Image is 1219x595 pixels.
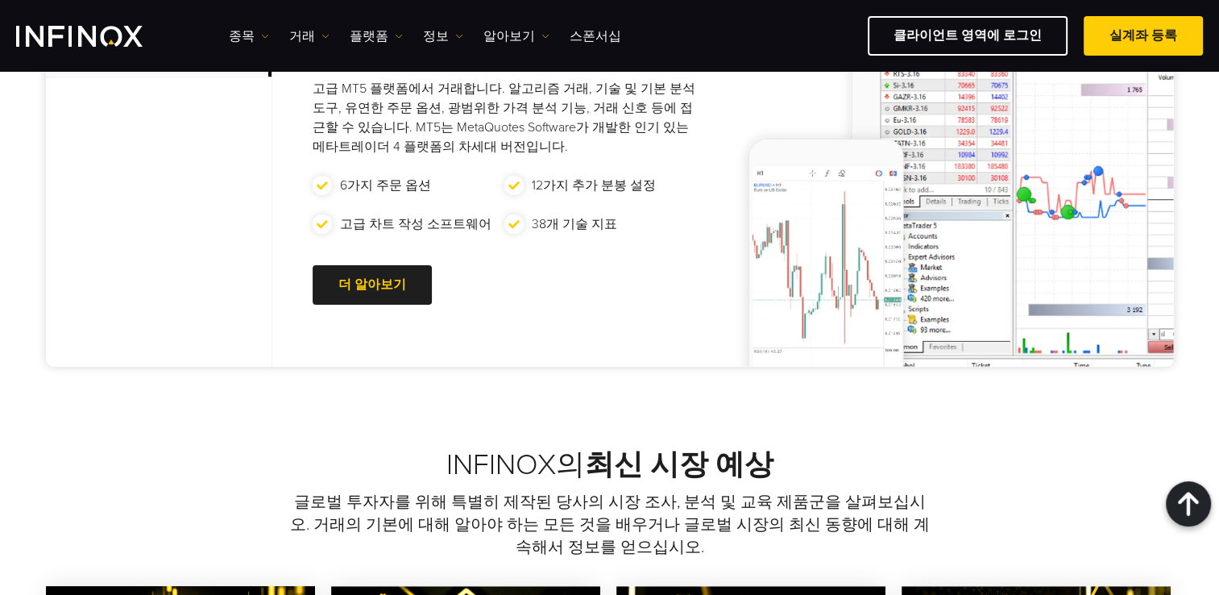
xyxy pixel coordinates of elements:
[570,27,621,46] a: 스폰서십
[340,176,431,195] p: 6가지 주문 옵션
[16,26,180,47] a: INFINOX Logo
[532,214,617,234] p: 38개 기술 지표
[532,176,656,195] p: 12가지 추가 분봉 설정
[350,27,403,46] a: 플랫폼
[229,27,269,46] a: 종목
[46,447,1174,483] h2: INFINOX의
[483,27,549,46] a: 알아보기
[285,491,935,559] p: 글로벌 투자자를 위해 특별히 제작된 당사의 시장 조사, 분석 및 교육 제품군을 살펴보십시오. 거래의 기본에 대해 알아야 하는 모든 것을 배우거나 글로벌 시장의 최신 동향에 대...
[313,79,697,156] p: 고급 MT5 플랫폼에서 거래합니다. 알고리즘 거래, 기술 및 기본 분석 도구, 유연한 주문 옵션, 광범위한 가격 분석 기능, 거래 신호 등에 접근할 수 있습니다. MT5는 M...
[868,16,1068,56] a: 클라이언트 영역에 로그인
[340,214,491,234] p: 고급 차트 작성 소프트웨어
[423,27,463,46] a: 정보
[313,265,432,305] a: 더 알아보기
[289,27,330,46] a: 거래
[585,447,773,482] strong: 최신 시장 예상
[1084,16,1203,56] a: 실계좌 등록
